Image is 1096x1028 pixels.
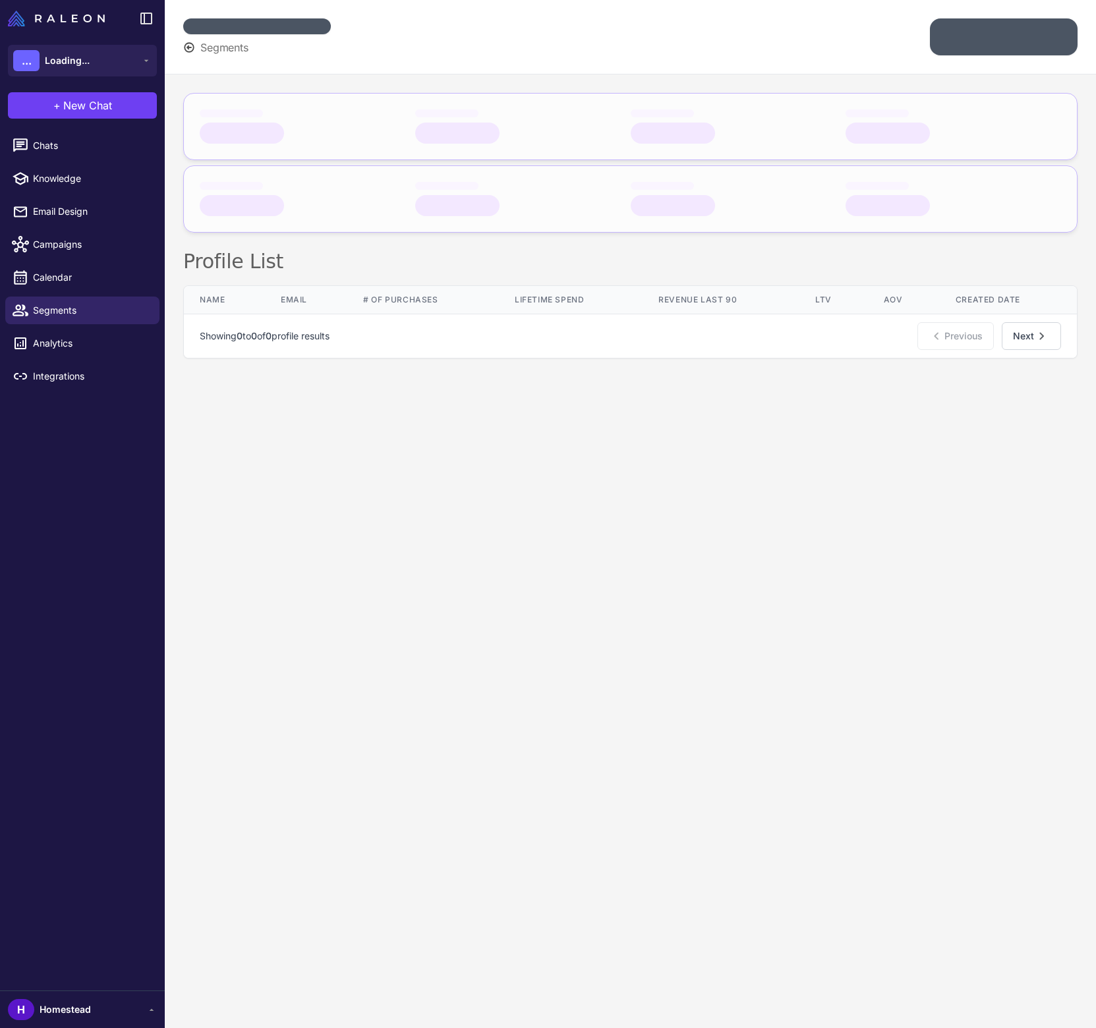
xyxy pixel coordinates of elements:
[183,40,248,55] button: Segments
[200,329,330,343] p: Showing to of profile results
[643,286,799,314] th: Revenue Last 90
[200,40,248,55] span: Segments
[183,248,1078,275] h2: Profile List
[33,204,149,219] span: Email Design
[13,50,40,71] div: ...
[40,1002,91,1017] span: Homestead
[1002,322,1061,350] button: Next
[33,303,149,318] span: Segments
[33,336,149,351] span: Analytics
[5,264,159,291] a: Calendar
[868,286,940,314] th: AOV
[33,270,149,285] span: Calendar
[251,330,257,341] span: 0
[33,369,149,384] span: Integrations
[940,286,1077,314] th: Created Date
[917,322,994,350] button: Previous
[8,45,157,76] button: ...Loading...
[5,132,159,159] a: Chats
[5,297,159,324] a: Segments
[33,171,149,186] span: Knowledge
[184,286,265,314] th: Name
[63,98,112,113] span: New Chat
[5,198,159,225] a: Email Design
[8,92,157,119] button: +New Chat
[266,330,272,341] span: 0
[53,98,61,113] span: +
[8,11,105,26] img: Raleon Logo
[799,286,868,314] th: LTV
[237,330,243,341] span: 0
[184,314,1077,358] nav: Pagination
[5,329,159,357] a: Analytics
[265,286,347,314] th: Email
[8,11,110,26] a: Raleon Logo
[5,362,159,390] a: Integrations
[5,165,159,192] a: Knowledge
[347,286,499,314] th: # of Purchases
[33,237,149,252] span: Campaigns
[45,53,90,68] span: Loading...
[499,286,643,314] th: Lifetime Spend
[33,138,149,153] span: Chats
[5,231,159,258] a: Campaigns
[8,999,34,1020] div: H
